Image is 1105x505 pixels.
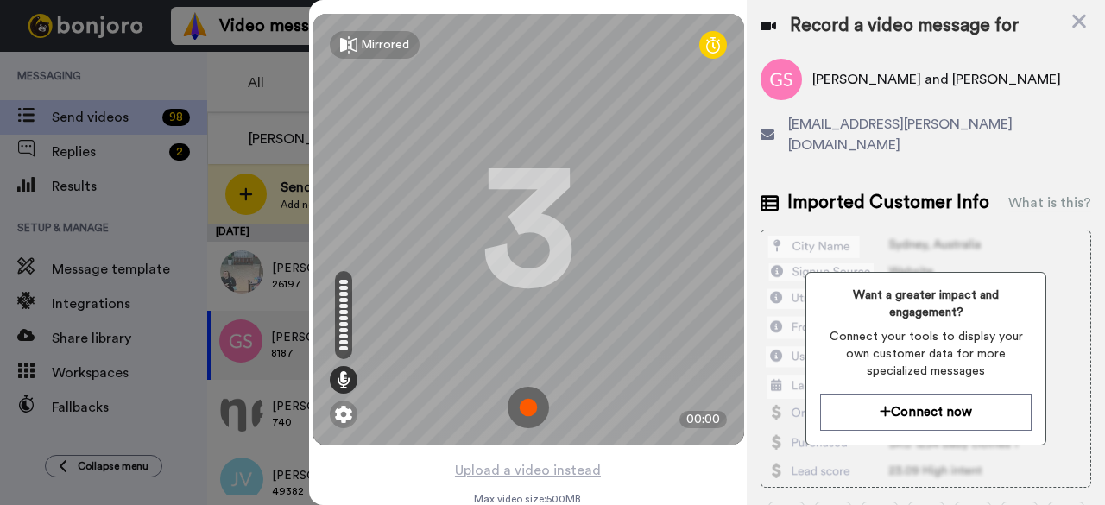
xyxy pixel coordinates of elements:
[1008,193,1091,213] div: What is this?
[820,287,1032,321] span: Want a greater impact and engagement?
[788,114,1091,155] span: [EMAIL_ADDRESS][PERSON_NAME][DOMAIN_NAME]
[787,190,989,216] span: Imported Customer Info
[679,411,727,428] div: 00:00
[508,387,549,428] img: ic_record_start.svg
[450,459,606,482] button: Upload a video instead
[335,406,352,423] img: ic_gear.svg
[820,394,1032,431] button: Connect now
[820,328,1032,380] span: Connect your tools to display your own customer data for more specialized messages
[481,165,576,294] div: 3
